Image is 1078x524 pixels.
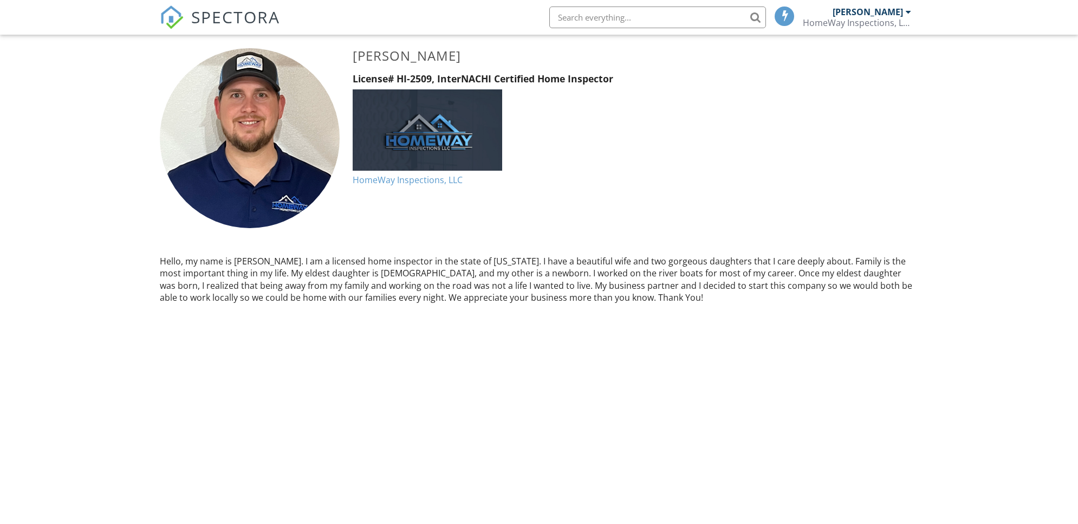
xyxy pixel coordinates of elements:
[353,174,463,186] a: HomeWay Inspections, LLC
[353,89,502,171] img: A0AD86CA-EEB3-466E-B4FA-33BA08507434.jpeg
[160,15,280,37] a: SPECTORA
[353,73,918,84] h5: License# HI-2509, InterNACHI Certified Home Inspector
[160,5,184,29] img: The Best Home Inspection Software - Spectora
[160,255,918,304] p: Hello, my name is [PERSON_NAME]. I am a licensed home inspector in the state of [US_STATE]. I hav...
[353,48,918,63] h3: [PERSON_NAME]
[803,17,911,28] div: HomeWay Inspections, LLC
[549,7,766,28] input: Search everything...
[833,7,903,17] div: [PERSON_NAME]
[191,5,280,28] span: SPECTORA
